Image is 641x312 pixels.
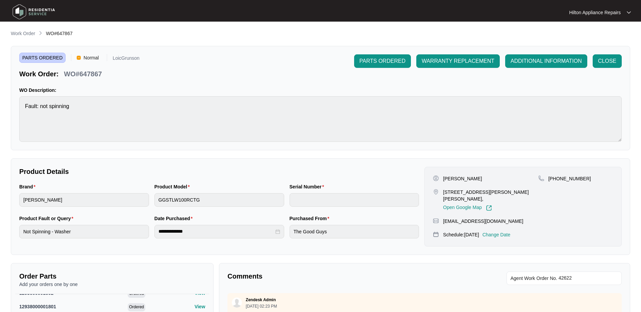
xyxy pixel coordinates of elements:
[46,31,73,36] span: WO#647867
[19,87,622,94] p: WO Description:
[154,193,284,207] input: Product Model
[360,57,405,65] span: PARTS ORDERED
[154,183,193,190] label: Product Model
[559,274,618,282] input: Add Agent Work Order No.
[10,2,57,22] img: residentia service logo
[77,56,81,60] img: Vercel Logo
[598,57,616,65] span: CLOSE
[290,183,327,190] label: Serial Number
[511,57,582,65] span: ADDITIONAL INFORMATION
[81,53,101,63] span: Normal
[511,274,557,282] span: Agent Work Order No.
[19,281,205,288] p: Add your orders one by one
[11,30,35,37] p: Work Order
[422,57,494,65] span: WARRANTY REPLACEMENT
[290,193,419,207] input: Serial Number
[433,189,439,195] img: map-pin
[128,303,145,311] span: Ordered
[627,11,631,14] img: dropdown arrow
[416,54,500,68] button: WARRANTY REPLACEMENT
[19,183,38,190] label: Brand
[19,69,58,79] p: Work Order:
[593,54,622,68] button: CLOSE
[483,231,511,238] p: Change Date
[443,205,492,211] a: Open Google Map
[290,215,332,222] label: Purchased From
[19,304,56,309] span: 12938000001801
[19,193,149,207] input: Brand
[246,304,277,308] p: [DATE] 02:23 PM
[19,215,76,222] label: Product Fault or Query
[486,205,492,211] img: Link-External
[443,175,482,182] p: [PERSON_NAME]
[38,30,43,36] img: chevron-right
[113,56,139,63] p: LoicGrunson
[19,96,622,142] textarea: Fault: not spinning
[19,225,149,238] input: Product Fault or Query
[158,228,274,235] input: Date Purchased
[548,175,591,182] p: [PHONE_NUMBER]
[290,225,419,238] input: Purchased From
[19,167,419,176] p: Product Details
[433,218,439,224] img: map-pin
[232,297,242,308] img: user.svg
[154,215,195,222] label: Date Purchased
[246,297,276,303] p: Zendesk Admin
[19,271,205,281] p: Order Parts
[505,54,587,68] button: ADDITIONAL INFORMATION
[19,290,53,296] span: 1293800001802
[433,175,439,181] img: user-pin
[19,53,66,63] span: PARTS ORDERED
[354,54,411,68] button: PARTS ORDERED
[443,218,523,225] p: [EMAIL_ADDRESS][DOMAIN_NAME]
[9,30,36,37] a: Work Order
[433,231,439,237] img: map-pin
[569,9,621,16] p: Hilton Appliance Repairs
[64,69,102,79] p: WO#647867
[227,271,420,281] p: Comments
[538,175,544,181] img: map-pin
[443,231,479,238] p: Schedule: [DATE]
[195,303,205,310] p: View
[443,189,538,202] p: [STREET_ADDRESS][PERSON_NAME][PERSON_NAME],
